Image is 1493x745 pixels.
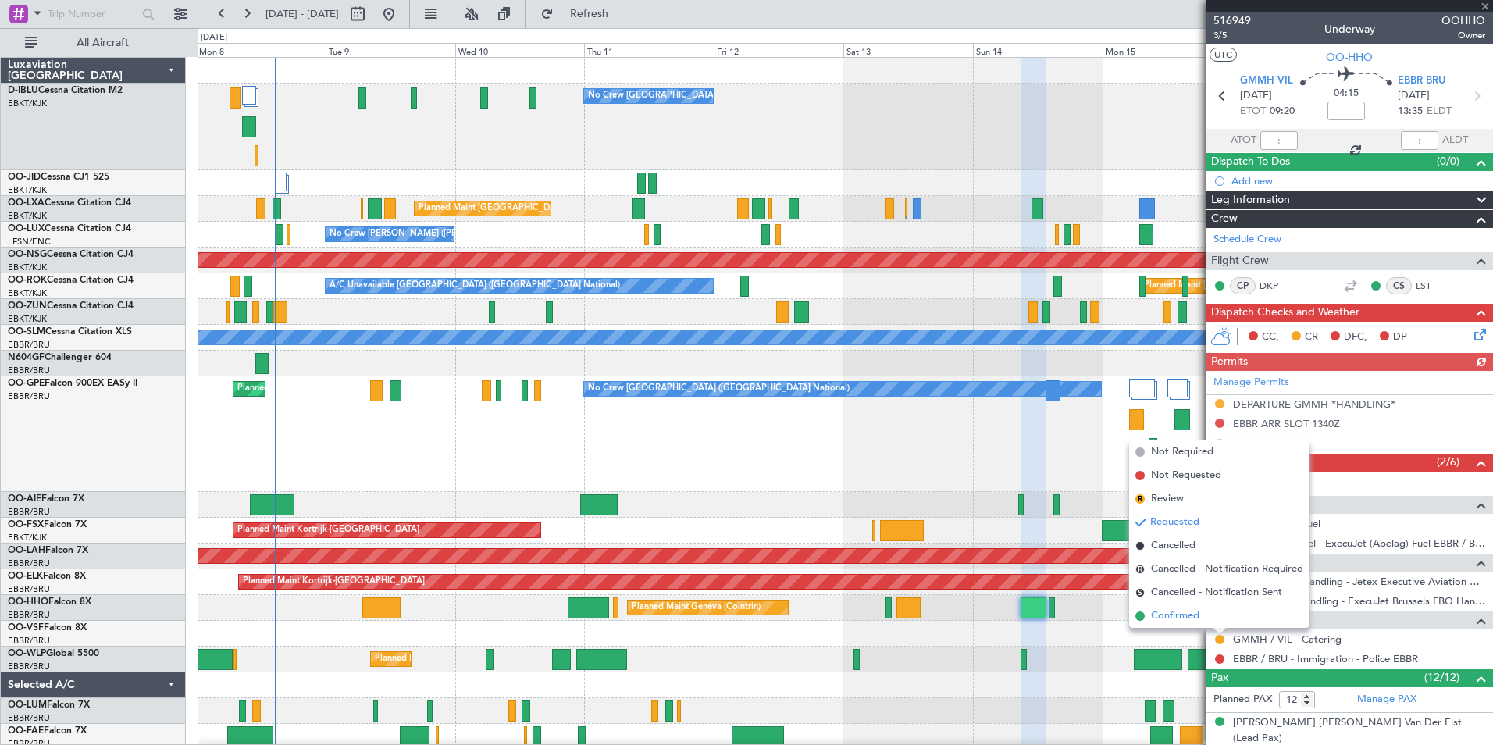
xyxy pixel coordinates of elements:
span: OO-NSG [8,250,47,259]
a: OO-NSGCessna Citation CJ4 [8,250,134,259]
span: ALDT [1442,133,1468,148]
span: N604GF [8,353,45,362]
span: OO-AIE [8,494,41,504]
a: OO-LUXCessna Citation CJ4 [8,224,131,233]
div: Tue 9 [326,43,455,57]
span: OO-LUM [8,700,47,710]
span: Cancelled [1151,538,1195,554]
span: ELDT [1427,104,1452,119]
a: OO-LAHFalcon 7X [8,546,88,555]
a: GMMH / VIL - Handling - Jetex Executive Aviation GMMH / VIL [1233,575,1485,588]
span: Confirmed [1151,608,1199,624]
a: EBBR/BRU [8,506,50,518]
button: Refresh [533,2,627,27]
a: Manage PAX [1357,692,1416,708]
button: All Aircraft [17,30,169,55]
span: OO-HHO [1326,49,1373,66]
span: Not Requested [1151,468,1221,483]
span: (0/0) [1437,153,1459,169]
div: Fri 12 [714,43,843,57]
a: EBBR/BRU [8,609,50,621]
span: [DATE] - [DATE] [265,7,339,21]
span: Crew [1211,210,1238,228]
span: (2/6) [1437,454,1459,470]
div: Planned Maint Liege [375,647,456,671]
a: EBKT/KJK [8,532,47,544]
span: OO-GPE [8,379,45,388]
a: OO-LXACessna Citation CJ4 [8,198,131,208]
a: EBBR / BRU - Immigration - Police EBBR [1233,652,1418,665]
span: All Aircraft [41,37,165,48]
div: Add new [1231,174,1485,187]
div: No Crew [GEOGRAPHIC_DATA] ([GEOGRAPHIC_DATA] National) [588,84,850,108]
div: Planned Maint [GEOGRAPHIC_DATA] ([GEOGRAPHIC_DATA] National) [419,197,701,220]
a: OO-HHOFalcon 8X [8,597,91,607]
span: Requested [1150,515,1199,530]
span: OO-WLP [8,649,46,658]
span: OO-ZUN [8,301,47,311]
span: OO-JID [8,173,41,182]
a: EBBR/BRU [8,661,50,672]
a: OO-VSFFalcon 8X [8,623,87,633]
div: [DATE] [201,31,227,45]
a: OO-WLPGlobal 5500 [8,649,99,658]
span: 04:15 [1334,86,1359,102]
div: Sun 14 [973,43,1103,57]
span: DFC, [1344,330,1367,345]
span: OO-VSF [8,623,44,633]
a: N604GFChallenger 604 [8,353,112,362]
span: CC, [1262,330,1279,345]
a: EBBR/BRU [8,558,50,569]
span: DP [1393,330,1407,345]
a: GMMH / VIL - Catering [1233,633,1342,646]
span: (12/12) [1424,669,1459,686]
span: GMMH VIL [1240,73,1293,89]
a: OO-GPEFalcon 900EX EASy II [8,379,137,388]
a: OO-FSXFalcon 7X [8,520,87,529]
span: Leg Information [1211,191,1290,209]
span: OO-LXA [8,198,45,208]
span: OO-ELK [8,572,43,581]
a: OO-AIEFalcon 7X [8,494,84,504]
div: No Crew [PERSON_NAME] ([PERSON_NAME]) [330,223,517,246]
label: Planned PAX [1213,692,1272,708]
div: CP [1230,277,1256,294]
a: OO-FAEFalcon 7X [8,726,87,736]
a: OO-SLMCessna Citation XLS [8,327,132,337]
a: Schedule Crew [1213,232,1281,248]
a: EBKT/KJK [8,262,47,273]
span: S [1135,588,1145,597]
div: Planned Maint Geneva (Cointrin) [632,596,761,619]
div: Sat 13 [843,43,973,57]
span: R [1135,494,1145,504]
a: EBKT/KJK [8,287,47,299]
div: Planned Maint Kortrijk-[GEOGRAPHIC_DATA] [237,519,419,542]
span: OO-LUX [8,224,45,233]
span: EBBR BRU [1398,73,1445,89]
a: EBBR/BRU [8,390,50,402]
span: Not Required [1151,444,1213,460]
div: Mon 8 [196,43,326,57]
div: Mon 15 [1103,43,1232,57]
span: ATOT [1231,133,1256,148]
a: EBKT/KJK [8,98,47,109]
span: R [1135,565,1145,574]
a: EBBR/BRU [8,635,50,647]
a: EBKT/KJK [8,184,47,196]
span: [DATE] [1398,88,1430,104]
span: 516949 [1213,12,1251,29]
div: Planned Maint [GEOGRAPHIC_DATA] ([GEOGRAPHIC_DATA] National) [237,377,520,401]
span: CR [1305,330,1318,345]
span: Dispatch To-Dos [1211,153,1290,171]
span: [DATE] [1240,88,1272,104]
span: 3/5 [1213,29,1251,42]
a: LFSN/ENC [8,236,51,248]
span: Cancelled - Notification Required [1151,561,1303,577]
a: EBKT/KJK [8,313,47,325]
button: UTC [1210,48,1237,62]
span: ETOT [1240,104,1266,119]
span: Refresh [557,9,622,20]
a: EBKT/KJK [8,210,47,222]
a: EBBR/BRU [8,365,50,376]
a: DKP [1260,279,1295,293]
